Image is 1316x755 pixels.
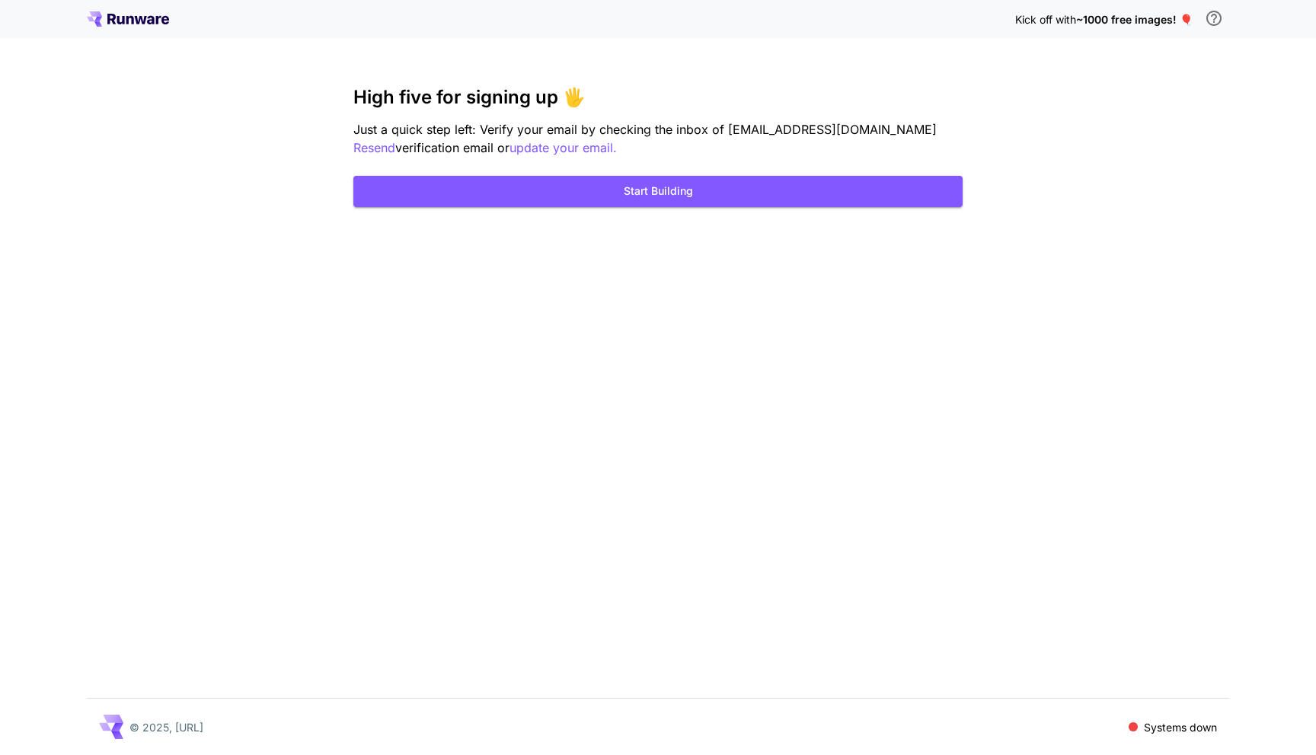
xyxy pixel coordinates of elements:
[1199,3,1229,33] button: In order to qualify for free credit, you need to sign up with a business email address and click ...
[395,140,509,155] span: verification email or
[353,122,937,137] span: Just a quick step left: Verify your email by checking the inbox of [EMAIL_ADDRESS][DOMAIN_NAME]
[353,176,963,207] button: Start Building
[353,139,395,158] button: Resend
[129,719,203,735] p: © 2025, [URL]
[509,139,617,158] button: update your email.
[1144,719,1217,735] p: Systems down
[353,87,963,108] h3: High five for signing up 🖐️
[1076,13,1193,26] span: ~1000 free images! 🎈
[1015,13,1076,26] span: Kick off with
